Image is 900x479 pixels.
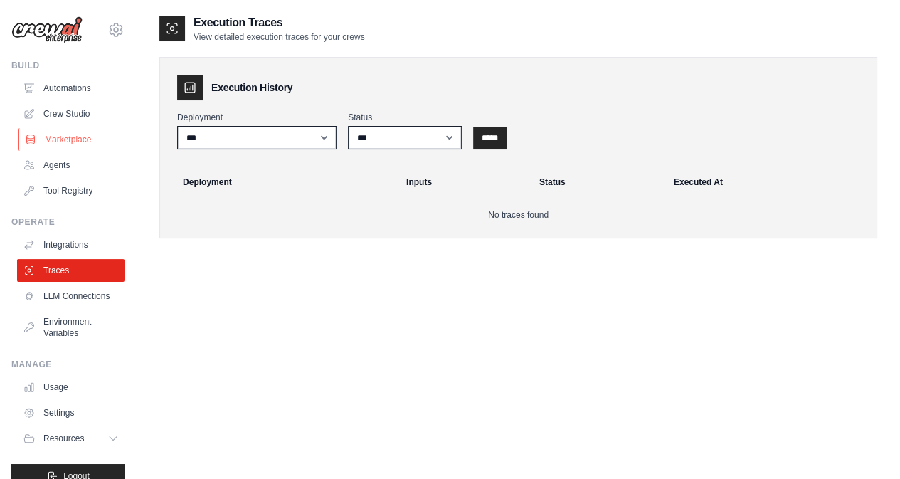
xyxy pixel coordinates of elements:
[17,310,125,344] a: Environment Variables
[17,401,125,424] a: Settings
[11,359,125,370] div: Manage
[17,376,125,399] a: Usage
[17,233,125,256] a: Integrations
[17,77,125,100] a: Automations
[166,167,398,198] th: Deployment
[43,433,84,444] span: Resources
[11,16,83,43] img: Logo
[177,112,337,123] label: Deployment
[348,112,462,123] label: Status
[17,285,125,307] a: LLM Connections
[398,167,531,198] th: Inputs
[194,31,365,43] p: View detailed execution traces for your crews
[17,427,125,450] button: Resources
[531,167,665,198] th: Status
[11,216,125,228] div: Operate
[194,14,365,31] h2: Execution Traces
[18,128,126,151] a: Marketplace
[11,60,125,71] div: Build
[665,167,871,198] th: Executed At
[17,179,125,202] a: Tool Registry
[17,102,125,125] a: Crew Studio
[17,259,125,282] a: Traces
[211,80,292,95] h3: Execution History
[17,154,125,177] a: Agents
[177,209,859,221] p: No traces found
